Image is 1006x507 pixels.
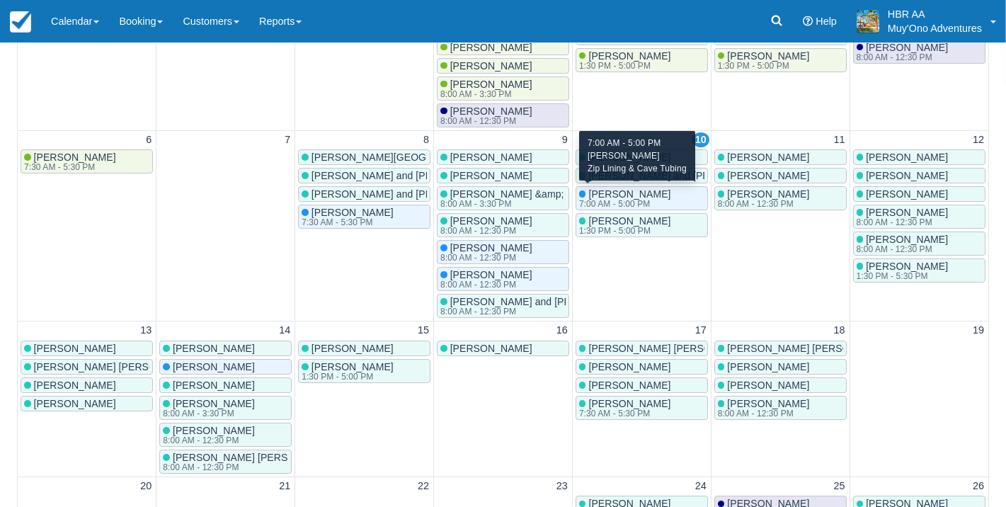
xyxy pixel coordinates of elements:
span: [PERSON_NAME] [311,343,394,354]
a: [PERSON_NAME] [159,377,292,393]
a: 6 [143,132,154,148]
a: [PERSON_NAME]1:30 PM - 5:30 PM [853,258,985,283]
a: [PERSON_NAME]1:30 PM - 5:00 PM [576,48,708,72]
a: [PERSON_NAME] [576,377,708,393]
div: Zip Lining & Cave Tubing [588,162,687,175]
a: [PERSON_NAME]7:30 AM - 5:30 PM [21,149,153,173]
a: [PERSON_NAME]8:00 AM - 12:30 PM [853,232,985,256]
a: [PERSON_NAME]7:00 AM - 5:00 PM [576,186,708,210]
div: 8:00 AM - 12:30 PM [440,280,530,289]
a: [PERSON_NAME] &amp; [PERSON_NAME]8:00 AM - 3:30 PM [437,186,569,210]
span: [PERSON_NAME] [450,343,532,354]
div: 8:00 AM - 3:30 PM [440,200,646,208]
a: 17 [692,323,709,338]
div: 8:00 AM - 12:30 PM [857,53,946,62]
div: 8:00 AM - 12:30 PM [163,436,252,445]
span: [PERSON_NAME] [866,42,948,53]
a: [PERSON_NAME]8:00 AM - 12:30 PM [437,213,569,237]
span: [PERSON_NAME] [311,207,394,218]
img: checkfront-main-nav-mini-logo.png [10,11,31,33]
a: [PERSON_NAME] [853,186,985,202]
span: [PERSON_NAME] [450,215,532,227]
span: [PERSON_NAME] [588,398,670,409]
span: [PERSON_NAME] [PERSON_NAME] [727,343,894,354]
a: 16 [554,323,571,338]
p: HBR AA [888,7,982,21]
a: [PERSON_NAME] [437,58,569,74]
a: [PERSON_NAME] [PERSON_NAME] [21,359,153,375]
div: 8:00 AM - 12:30 PM [163,463,337,472]
a: [PERSON_NAME]7:30 AM - 5:30 PM [576,396,708,420]
p: Muy'Ono Adventures [888,21,982,35]
span: [PERSON_NAME] [PERSON_NAME] [588,343,755,354]
a: [PERSON_NAME] and [PERSON_NAME]8:00 AM - 12:30 PM [437,294,569,318]
span: [PERSON_NAME] [311,361,394,372]
a: [PERSON_NAME]8:00 AM - 12:30 PM [437,240,569,264]
span: [PERSON_NAME] [727,398,809,409]
a: [PERSON_NAME] [21,396,153,411]
span: [PERSON_NAME] [450,106,532,117]
span: [PERSON_NAME] [727,188,809,200]
div: 1:30 PM - 5:00 PM [718,62,807,70]
span: [PERSON_NAME] [866,170,948,181]
span: [PERSON_NAME] [450,269,532,280]
a: [PERSON_NAME] [437,168,569,183]
a: [PERSON_NAME]8:00 AM - 12:30 PM [159,423,292,447]
a: [PERSON_NAME] [714,168,847,183]
div: 8:00 AM - 3:30 PM [440,90,530,98]
a: [PERSON_NAME]8:00 AM - 12:30 PM [714,186,847,210]
span: [PERSON_NAME] [450,79,532,90]
a: [PERSON_NAME] [159,341,292,356]
span: [PERSON_NAME] and [PERSON_NAME] [311,170,498,181]
span: [PERSON_NAME] [34,380,116,391]
span: [PERSON_NAME] [173,425,255,436]
a: 9 [559,132,571,148]
a: 11 [831,132,848,148]
div: 7:00 AM - 5:00 PM [588,137,687,149]
div: 8:00 AM - 12:30 PM [440,117,530,125]
a: [PERSON_NAME] [714,359,847,375]
span: [PERSON_NAME] and [PERSON_NAME] [450,296,637,307]
span: [PERSON_NAME] [588,380,670,391]
a: [PERSON_NAME]8:00 AM - 12:30 PM [437,103,569,127]
a: [PERSON_NAME] [PERSON_NAME]8:00 AM - 12:30 PM [159,450,292,474]
a: [PERSON_NAME] [714,149,847,165]
a: 20 [137,479,154,494]
span: [PERSON_NAME] [PERSON_NAME] [173,452,340,463]
span: [PERSON_NAME] [588,361,670,372]
span: [PERSON_NAME] [173,380,255,391]
div: 8:00 AM - 12:30 PM [857,245,946,253]
a: 10 [692,132,709,148]
span: [PERSON_NAME] [173,361,255,372]
span: [PERSON_NAME] and [PERSON_NAME] [311,188,498,200]
a: 18 [831,323,848,338]
a: [PERSON_NAME]8:00 AM - 3:30 PM [159,396,292,420]
span: [PERSON_NAME][GEOGRAPHIC_DATA] [311,152,498,163]
span: [PERSON_NAME] [727,361,809,372]
div: 7:00 AM - 5:00 PM [579,200,668,208]
span: [PERSON_NAME] [727,50,809,62]
div: 7:30 AM - 5:30 PM [579,409,668,418]
div: 1:30 PM - 5:00 PM [579,62,668,70]
span: [PERSON_NAME] [34,398,116,409]
a: 7 [282,132,293,148]
a: [PERSON_NAME] [PERSON_NAME] [714,341,847,356]
span: [PERSON_NAME] [450,242,532,253]
span: [PERSON_NAME] [866,234,948,245]
span: [PERSON_NAME] [588,50,670,62]
a: [PERSON_NAME]1:30 PM - 5:00 PM [576,213,708,237]
a: 13 [137,323,154,338]
a: 8 [421,132,432,148]
a: [PERSON_NAME] [159,359,292,375]
span: [PERSON_NAME] [727,380,809,391]
div: 8:00 AM - 12:30 PM [718,200,807,208]
a: [PERSON_NAME] [21,377,153,393]
a: 26 [970,479,987,494]
div: 8:00 AM - 12:30 PM [857,218,946,227]
div: 7:30 AM - 5:30 PM [24,163,113,171]
div: 1:30 PM - 5:00 PM [579,227,668,235]
div: 1:30 PM - 5:00 PM [302,372,391,381]
a: [PERSON_NAME] [576,359,708,375]
a: 22 [415,479,432,494]
div: 8:00 AM - 12:30 PM [440,307,634,316]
